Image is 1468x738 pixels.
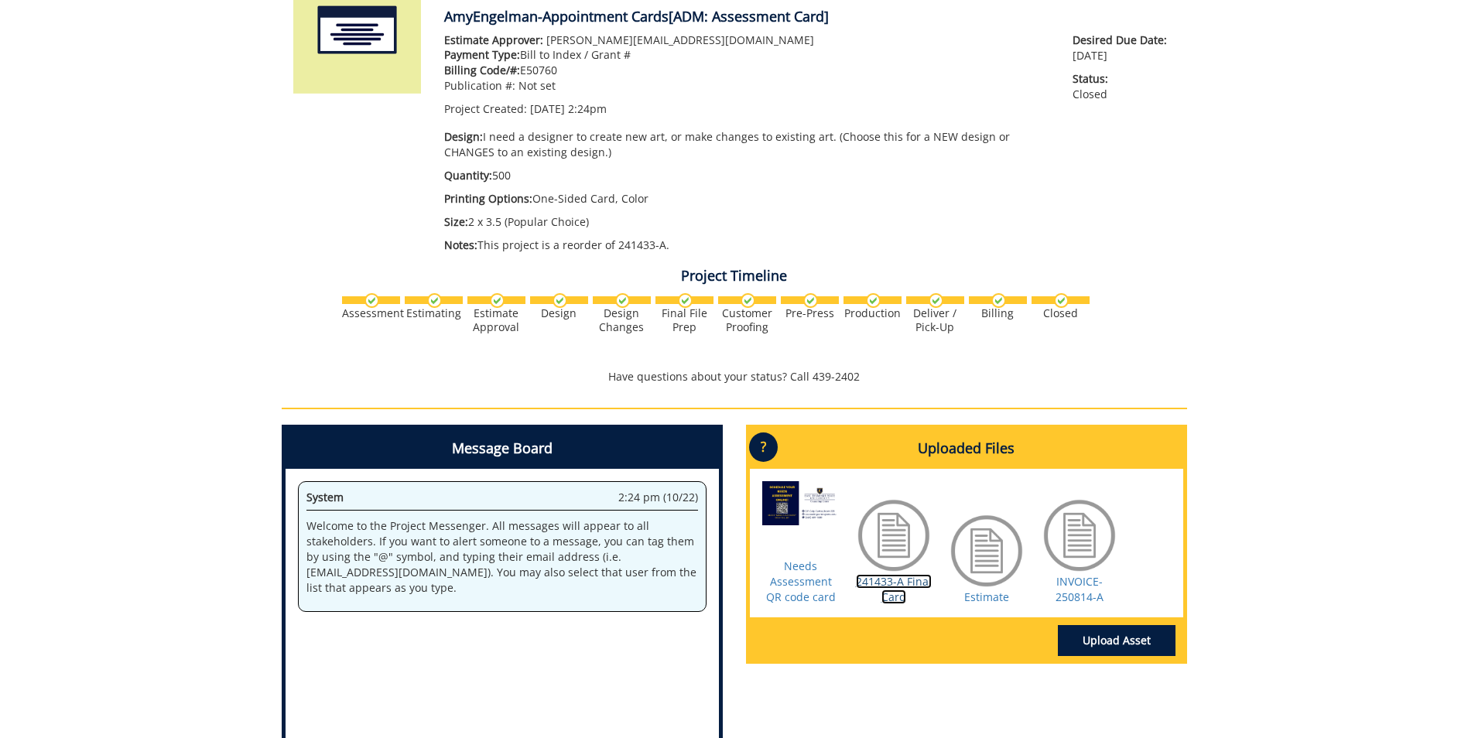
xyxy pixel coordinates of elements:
p: Closed [1073,71,1175,102]
p: Bill to Index / Grant # [444,47,1050,63]
span: Design: [444,129,483,144]
span: Quantity: [444,168,492,183]
h4: AmyEngelman-Appointment Cards [444,9,1175,25]
div: Pre-Press [781,306,839,320]
img: checkmark [678,293,693,308]
p: 2 x 3.5 (Popular Choice) [444,214,1050,230]
p: This project is a reorder of 241433-A. [444,237,1050,253]
img: checkmark [1054,293,1069,308]
p: I need a designer to create new art, or make changes to existing art. (Choose this for a NEW desi... [444,129,1050,160]
p: E50760 [444,63,1050,78]
span: Not set [518,78,556,93]
span: [DATE] 2:24pm [530,101,607,116]
div: Final File Prep [655,306,713,334]
img: checkmark [615,293,630,308]
img: checkmark [803,293,818,308]
p: 500 [444,168,1050,183]
img: checkmark [427,293,442,308]
div: Design [530,306,588,320]
p: Welcome to the Project Messenger. All messages will appear to all stakeholders. If you want to al... [306,518,698,596]
span: Desired Due Date: [1073,32,1175,48]
img: checkmark [929,293,943,308]
span: Estimate Approver: [444,32,543,47]
span: 2:24 pm (10/22) [618,490,698,505]
div: Customer Proofing [718,306,776,334]
div: Assessment [342,306,400,320]
a: Upload Asset [1058,625,1175,656]
img: checkmark [553,293,567,308]
span: System [306,490,344,504]
div: Production [844,306,902,320]
p: One-Sided Card, Color [444,191,1050,207]
img: checkmark [866,293,881,308]
div: Design Changes [593,306,651,334]
h4: Uploaded Files [750,429,1183,469]
a: 241433-A Final Card [856,574,932,604]
span: Printing Options: [444,191,532,206]
span: Status: [1073,71,1175,87]
div: Closed [1032,306,1090,320]
h4: Project Timeline [282,268,1187,284]
div: Deliver / Pick-Up [906,306,964,334]
span: Size: [444,214,468,229]
p: [PERSON_NAME][EMAIL_ADDRESS][DOMAIN_NAME] [444,32,1050,48]
span: Billing Code/#: [444,63,520,77]
span: Project Created: [444,101,527,116]
span: Payment Type: [444,47,520,62]
img: checkmark [364,293,379,308]
a: INVOICE-250814-A [1056,574,1104,604]
img: checkmark [490,293,505,308]
div: Estimate Approval [467,306,525,334]
span: Publication #: [444,78,515,93]
div: Billing [969,306,1027,320]
a: Estimate [964,589,1009,604]
p: [DATE] [1073,32,1175,63]
span: Notes: [444,237,477,252]
img: checkmark [741,293,755,308]
img: checkmark [991,293,1006,308]
span: [ADM: Assessment Card] [669,7,829,26]
h4: Message Board [286,429,719,469]
p: ? [749,432,778,462]
a: Needs Assessment QR code card [766,559,836,604]
div: Estimating [405,306,463,320]
p: Have questions about your status? Call 439-2402 [282,369,1187,384]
